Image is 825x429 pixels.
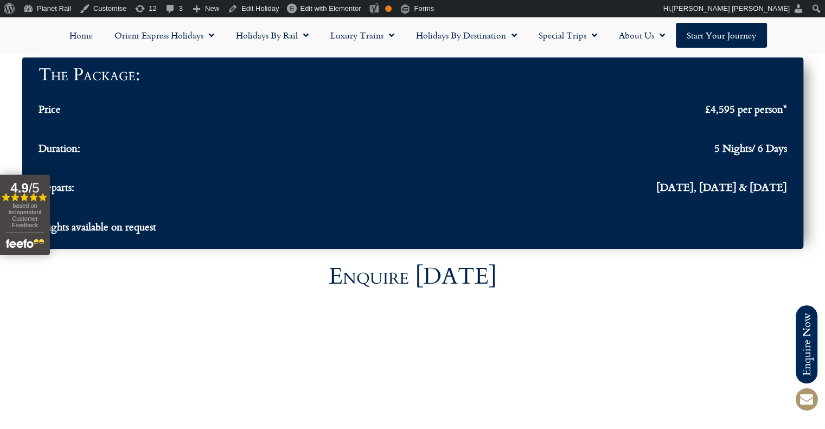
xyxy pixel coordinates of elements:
a: Duration: 5 Nights/ 6 Days [39,142,787,159]
div: OK [385,5,392,12]
a: Home [59,23,104,48]
a: Start your Journey [676,23,767,48]
nav: Menu [5,23,820,48]
span: Departs: [39,181,74,193]
a: The Package: [39,68,787,81]
a: Price £4,595 per person* [39,103,787,120]
a: Holidays by Destination [405,23,528,48]
a: Orient Express Holidays [104,23,225,48]
span: 5 Nights/ 6 Days [714,142,787,154]
span: [DATE], [DATE] & [DATE] [656,181,787,193]
span: Edit with Elementor [300,4,361,12]
span: *flights available on request [39,220,156,233]
a: About Us [608,23,676,48]
span: [PERSON_NAME] [PERSON_NAME] [672,4,790,12]
span: Price [39,103,61,115]
span: Duration: [39,142,80,154]
h3: Enquire [DATE] [109,265,717,288]
a: *flights available on request [39,220,787,238]
h3: The Package: [39,68,140,81]
a: Luxury Trains [319,23,405,48]
a: Holidays by Rail [225,23,319,48]
span: £4,595 per person* [705,103,787,115]
a: Special Trips [528,23,608,48]
a: Departs: [DATE], [DATE] & [DATE] [39,181,787,199]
